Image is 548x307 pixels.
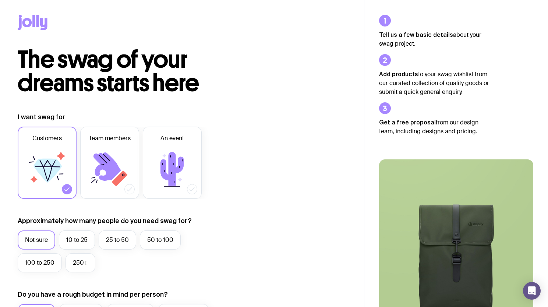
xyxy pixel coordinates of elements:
label: 25 to 50 [99,230,136,250]
label: 10 to 25 [59,230,95,250]
label: Not sure [18,230,55,250]
strong: Add products [379,71,418,77]
span: The swag of your dreams starts here [18,45,199,98]
label: 250+ [66,253,95,272]
label: 100 to 250 [18,253,62,272]
strong: Tell us a few basic details [379,31,453,38]
label: Approximately how many people do you need swag for? [18,216,192,225]
p: from our design team, including designs and pricing. [379,118,489,136]
label: Do you have a rough budget in mind per person? [18,290,168,299]
span: An event [160,134,184,143]
p: to your swag wishlist from our curated collection of quality goods or submit a quick general enqu... [379,70,489,96]
strong: Get a free proposal [379,119,436,126]
label: 50 to 100 [140,230,181,250]
div: Open Intercom Messenger [523,282,541,300]
span: Customers [32,134,62,143]
label: I want swag for [18,113,65,121]
span: Team members [89,134,131,143]
p: about your swag project. [379,30,489,48]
